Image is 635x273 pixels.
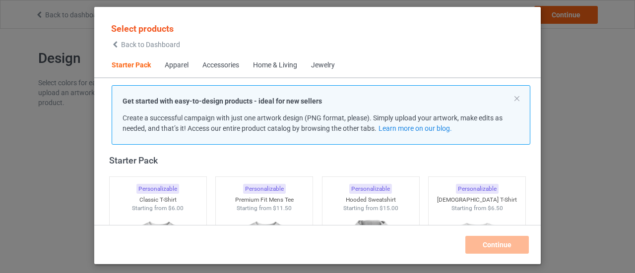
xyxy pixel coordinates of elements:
span: $15.00 [380,205,398,212]
span: Back to Dashboard [121,41,180,49]
div: Classic T-Shirt [110,196,206,204]
div: Jewelry [311,60,335,70]
strong: Get started with easy-to-design products - ideal for new sellers [123,97,322,105]
div: Hooded Sweatshirt [322,196,419,204]
span: $6.50 [488,205,503,212]
div: Personalizable [243,184,286,194]
div: Starting from [216,204,313,213]
span: $11.50 [273,205,292,212]
div: Personalizable [456,184,499,194]
div: Personalizable [136,184,179,194]
span: Starter Pack [105,54,158,77]
span: $6.00 [168,205,184,212]
div: Starter Pack [109,155,530,166]
div: Starting from [110,204,206,213]
a: Learn more on our blog. [379,124,452,132]
div: Apparel [165,60,189,70]
div: [DEMOGRAPHIC_DATA] T-Shirt [429,196,525,204]
div: Personalizable [349,184,392,194]
div: Starting from [429,204,525,213]
div: Home & Living [253,60,297,70]
div: Premium Fit Mens Tee [216,196,313,204]
span: Create a successful campaign with just one artwork design (PNG format, please). Simply upload you... [123,114,503,132]
div: Starting from [322,204,419,213]
div: Accessories [202,60,239,70]
span: Select products [111,23,174,34]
